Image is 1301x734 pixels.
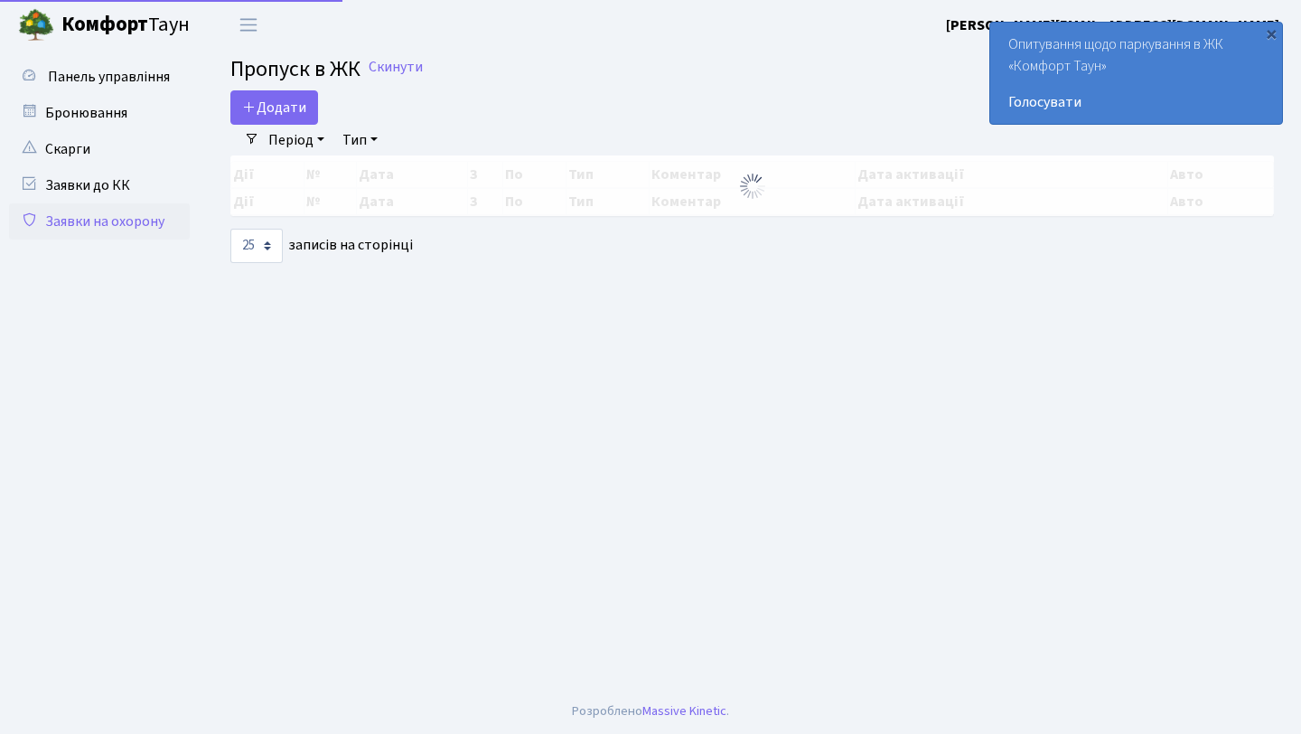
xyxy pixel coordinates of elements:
a: [PERSON_NAME][EMAIL_ADDRESS][DOMAIN_NAME] [946,14,1279,36]
span: Таун [61,10,190,41]
span: Пропуск в ЖК [230,53,360,85]
a: Заявки на охорону [9,203,190,240]
a: Скарги [9,131,190,167]
a: Massive Kinetic [642,701,726,720]
img: Обробка... [738,172,767,201]
a: Період [261,125,332,155]
a: Панель управління [9,59,190,95]
img: logo.png [18,7,54,43]
div: Опитування щодо паркування в ЖК «Комфорт Таун» [990,23,1282,124]
a: Скинути [369,59,423,76]
span: Додати [242,98,306,118]
label: записів на сторінці [230,229,413,263]
b: Комфорт [61,10,148,39]
div: × [1262,24,1280,42]
span: Панель управління [48,67,170,87]
button: Переключити навігацію [226,10,271,40]
a: Додати [230,90,318,125]
select: записів на сторінці [230,229,283,263]
b: [PERSON_NAME][EMAIL_ADDRESS][DOMAIN_NAME] [946,15,1279,35]
a: Заявки до КК [9,167,190,203]
div: Розроблено . [572,701,729,721]
a: Бронювання [9,95,190,131]
a: Голосувати [1008,91,1264,113]
a: Тип [335,125,385,155]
